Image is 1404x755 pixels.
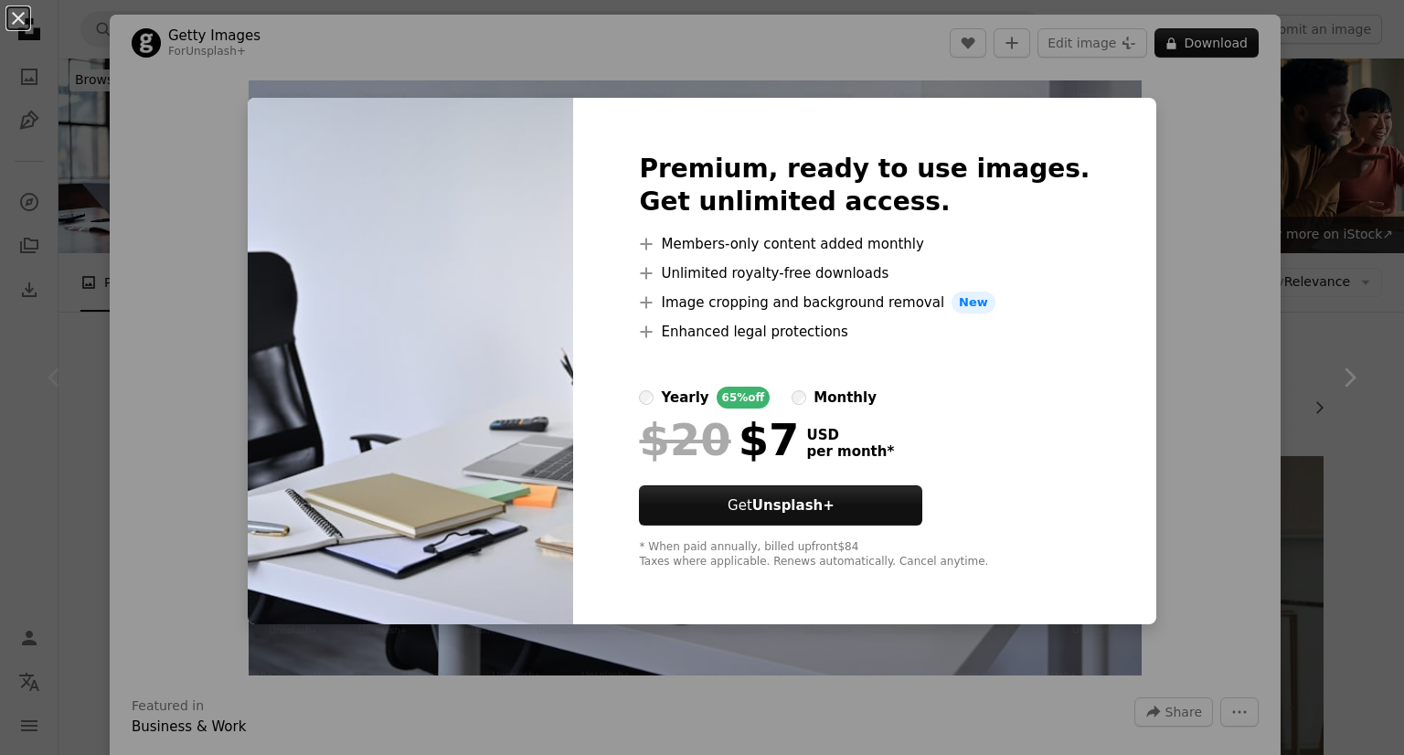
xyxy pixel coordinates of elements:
li: Members-only content added monthly [639,233,1090,255]
li: Image cropping and background removal [639,292,1090,314]
li: Enhanced legal protections [639,321,1090,343]
input: yearly65%off [639,390,654,405]
span: New [952,292,995,314]
div: 65% off [717,387,771,409]
div: monthly [814,387,877,409]
h2: Premium, ready to use images. Get unlimited access. [639,153,1090,218]
strong: Unsplash+ [752,497,835,514]
button: GetUnsplash+ [639,485,922,526]
span: USD [806,427,894,443]
div: * When paid annually, billed upfront $84 Taxes where applicable. Renews automatically. Cancel any... [639,540,1090,569]
input: monthly [792,390,806,405]
img: premium_photo-1661775522763-451d7783b453 [248,98,573,624]
div: yearly [661,387,708,409]
span: per month * [806,443,894,460]
li: Unlimited royalty-free downloads [639,262,1090,284]
span: $20 [639,416,730,463]
div: $7 [639,416,799,463]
